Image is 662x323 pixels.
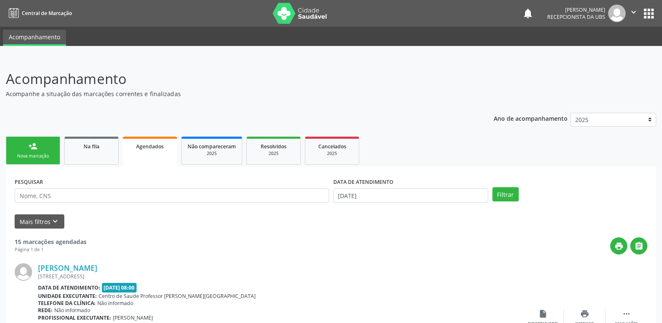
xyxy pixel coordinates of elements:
span: [PERSON_NAME] [113,314,153,321]
a: [PERSON_NAME] [38,263,97,272]
label: DATA DE ATENDIMENTO [333,175,393,188]
div: 2025 [188,150,236,157]
img: img [608,5,626,22]
div: 2025 [311,150,353,157]
span: Não informado [97,300,133,307]
i: insert_drive_file [538,309,548,318]
span: Resolvidos [261,143,287,150]
b: Unidade executante: [38,292,97,300]
span: [DATE] 08:00 [102,283,137,292]
div: Página 1 de 1 [15,246,86,253]
b: Profissional executante: [38,314,111,321]
div: 2025 [253,150,294,157]
span: Na fila [84,143,99,150]
button: Mais filtroskeyboard_arrow_down [15,214,64,229]
p: Acompanhamento [6,69,461,89]
i:  [629,8,638,17]
span: Cancelados [318,143,346,150]
b: Rede: [38,307,53,314]
i: print [580,309,589,318]
span: Central de Marcação [22,10,72,17]
i: print [614,242,624,251]
button: apps [642,6,656,21]
div: [PERSON_NAME] [547,6,605,13]
input: Nome, CNS [15,188,329,203]
div: [STREET_ADDRESS] [38,273,522,280]
span: Não compareceram [188,143,236,150]
button: notifications [522,8,534,19]
i:  [622,309,631,318]
span: Não informado [54,307,90,314]
div: Nova marcação [12,153,54,159]
button: Filtrar [492,187,519,201]
input: Selecione um intervalo [333,188,488,203]
i: keyboard_arrow_down [51,217,60,226]
i:  [634,242,644,251]
a: Central de Marcação [6,6,72,20]
button:  [626,5,642,22]
strong: 15 marcações agendadas [15,238,86,246]
b: Telefone da clínica: [38,300,96,307]
span: Agendados [136,143,164,150]
a: Acompanhamento [3,30,66,46]
span: Recepcionista da UBS [547,13,605,20]
button: print [610,237,627,254]
div: person_add [28,142,38,151]
label: PESQUISAR [15,175,43,188]
img: img [15,263,32,281]
button:  [630,237,647,254]
p: Ano de acompanhamento [494,113,568,123]
b: Data de atendimento: [38,284,100,291]
p: Acompanhe a situação das marcações correntes e finalizadas [6,89,461,98]
span: Centro de Saude Professor [PERSON_NAME][GEOGRAPHIC_DATA] [99,292,256,300]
